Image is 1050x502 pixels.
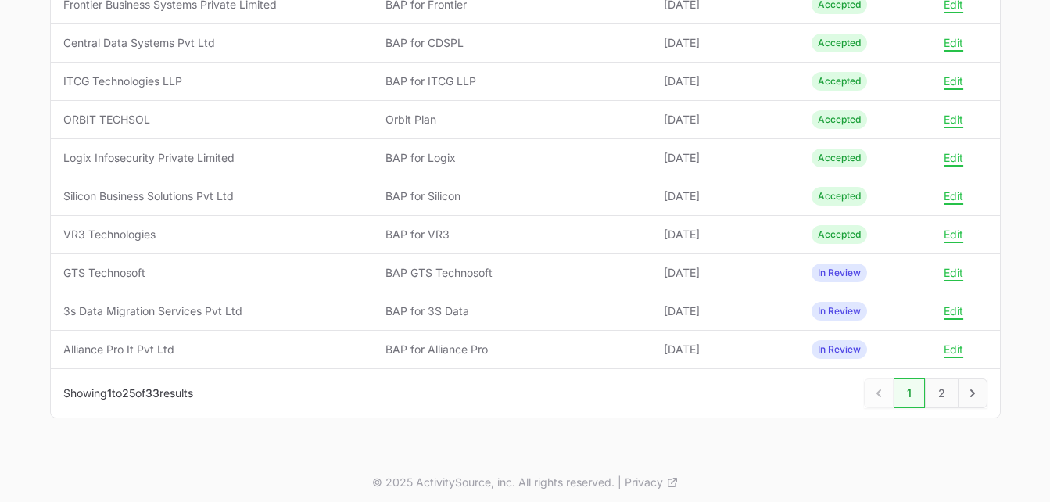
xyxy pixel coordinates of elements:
span: BAP for Alliance Pro [385,342,639,357]
span: [DATE] [664,35,787,51]
span: 25 [122,386,135,400]
span: 1 [107,386,112,400]
span: BAP GTS Technosoft [385,265,639,281]
span: [DATE] [664,112,787,127]
span: BAP for CDSPL [385,35,639,51]
p: Showing to of results [63,385,193,401]
span: Orbit Plan [385,112,639,127]
span: Central Data Systems Pvt Ltd [63,35,361,51]
span: BAP for Logix [385,150,639,166]
span: VR3 Technologies [63,227,361,242]
span: [DATE] [664,188,787,204]
span: ITCG Technologies LLP [63,74,361,89]
p: © 2025 ActivitySource, inc. All rights reserved. [372,475,615,490]
span: BAP for Silicon [385,188,639,204]
a: 2 [925,378,959,408]
span: BAP for ITCG LLP [385,74,639,89]
button: Edit [944,304,963,318]
span: [DATE] [664,265,787,281]
button: Edit [944,266,963,280]
span: ORBIT TECHSOL [63,112,361,127]
button: Edit [944,228,963,242]
span: [DATE] [664,74,787,89]
button: Edit [944,189,963,203]
span: BAP for VR3 [385,227,639,242]
button: Edit [944,74,963,88]
span: Alliance Pro It Pvt Ltd [63,342,361,357]
span: 33 [145,386,159,400]
span: [DATE] [664,342,787,357]
button: Edit [944,113,963,127]
span: | [618,475,622,490]
span: GTS Technosoft [63,265,361,281]
button: Edit [944,342,963,357]
button: Edit [944,36,963,50]
span: [DATE] [664,227,787,242]
span: Logix Infosecurity Private Limited [63,150,361,166]
span: Silicon Business Solutions Pvt Ltd [63,188,361,204]
span: [DATE] [664,303,787,319]
a: Next [958,378,987,408]
a: 1 [894,378,925,408]
a: Privacy [625,475,679,490]
span: 3s Data Migration Services Pvt Ltd [63,303,361,319]
span: [DATE] [664,150,787,166]
button: Edit [944,151,963,165]
span: BAP for 3S Data [385,303,639,319]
